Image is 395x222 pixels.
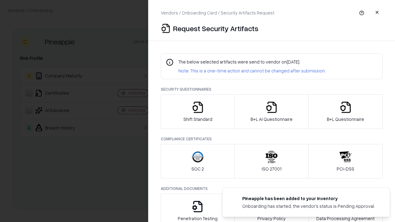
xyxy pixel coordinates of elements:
p: Vendors / Onboarding Card / Security Artifacts Request [161,10,274,16]
button: SOC 2 [161,144,235,179]
p: SOC 2 [191,166,204,172]
p: PCI-DSS [337,166,354,172]
p: B+L AI Questionnaire [251,116,293,122]
button: B+L AI Questionnaire [235,94,309,129]
p: B+L Questionnaire [327,116,364,122]
p: Shift Standard [183,116,212,122]
p: Request Security Artifacts [173,23,258,33]
img: pineappleenergy.com [230,195,237,203]
button: B+L Questionnaire [308,94,383,129]
p: The below selected artifacts were send to vendor on [DATE] . [178,59,326,65]
p: ISO 27001 [262,166,281,172]
p: Data Processing Agreement [316,215,375,222]
p: Note: This is a one-time action and cannot be changed after submission. [178,68,326,74]
p: Additional Documents [161,186,383,191]
p: Penetration Testing [178,215,218,222]
p: Privacy Policy [257,215,286,222]
p: Compliance Certificates [161,136,383,142]
button: Shift Standard [161,94,235,129]
p: Security Questionnaires [161,87,383,92]
button: ISO 27001 [235,144,309,179]
div: Onboarding has started, the vendor's status is Pending Approval. [242,203,375,209]
button: PCI-DSS [308,144,383,179]
div: Pineapple has been added to your inventory [242,195,375,202]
